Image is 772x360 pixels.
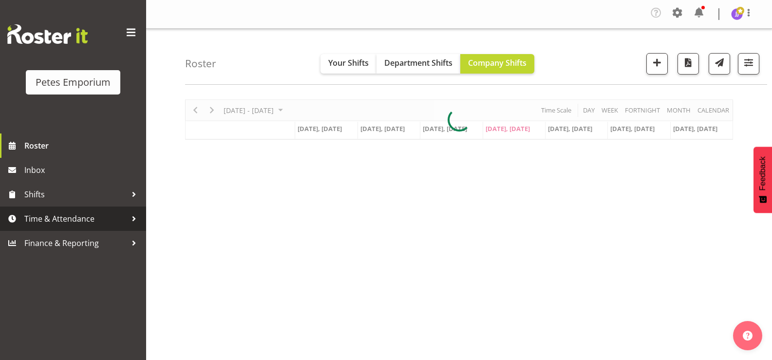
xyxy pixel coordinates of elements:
h4: Roster [185,58,216,69]
span: Shifts [24,187,127,202]
span: Time & Attendance [24,211,127,226]
button: Add a new shift [646,53,668,75]
button: Department Shifts [377,54,460,74]
span: Company Shifts [468,57,527,68]
div: Petes Emporium [36,75,111,90]
span: Finance & Reporting [24,236,127,250]
span: Roster [24,138,141,153]
button: Send a list of all shifts for the selected filtered period to all rostered employees. [709,53,730,75]
span: Department Shifts [384,57,452,68]
img: help-xxl-2.png [743,331,753,341]
span: Your Shifts [328,57,369,68]
button: Feedback - Show survey [753,147,772,213]
button: Your Shifts [320,54,377,74]
span: Inbox [24,163,141,177]
button: Filter Shifts [738,53,759,75]
span: Feedback [758,156,767,190]
img: Rosterit website logo [7,24,88,44]
button: Download a PDF of the roster according to the set date range. [678,53,699,75]
button: Company Shifts [460,54,534,74]
img: janelle-jonkers702.jpg [731,8,743,20]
